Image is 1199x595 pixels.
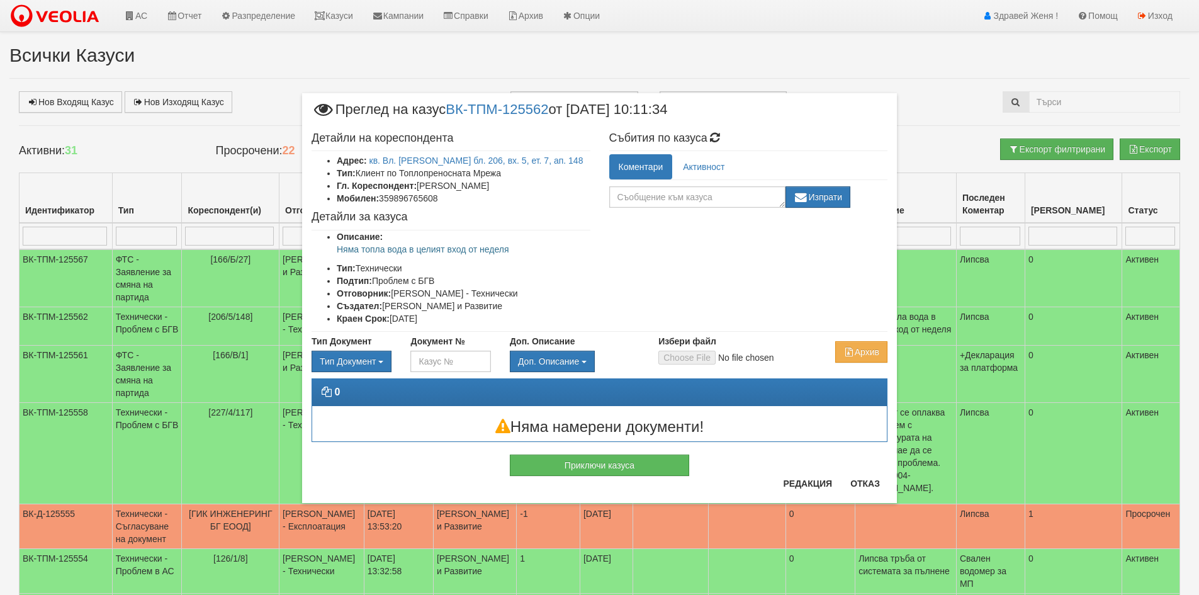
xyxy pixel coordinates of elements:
[337,179,590,192] li: [PERSON_NAME]
[337,193,379,203] b: Мобилен:
[510,455,689,476] button: Приключи казуса
[518,356,579,366] span: Доп. Описание
[510,351,595,372] button: Доп. Описание
[337,300,590,312] li: [PERSON_NAME] и Развитие
[312,335,372,348] label: Тип Документ
[510,351,639,372] div: Двоен клик, за изчистване на избраната стойност.
[609,154,673,179] a: Коментари
[673,154,734,179] a: Активност
[843,473,887,494] button: Отказ
[337,263,356,273] b: Тип:
[337,288,391,298] b: Отговорник:
[658,335,716,348] label: Избери файл
[785,186,851,208] button: Изпрати
[312,351,391,372] button: Тип Документ
[337,287,590,300] li: [PERSON_NAME] - Технически
[337,275,590,287] li: Проблем с БГВ
[510,335,575,348] label: Доп. Описание
[337,192,590,205] li: 359896765608
[337,301,382,311] b: Създател:
[410,335,464,348] label: Документ №
[312,103,667,126] span: Преглед на казус от [DATE] 10:11:34
[320,356,376,366] span: Тип Документ
[312,132,590,145] h4: Детайли на кореспондента
[337,262,590,275] li: Технически
[337,156,367,166] b: Адрес:
[337,276,372,286] b: Подтип:
[337,168,356,178] b: Тип:
[337,314,390,324] b: Краен Срок:
[337,167,590,179] li: Клиент по Топлопреносната Мрежа
[334,387,340,397] strong: 0
[337,312,590,325] li: [DATE]
[312,419,887,435] h3: Няма намерени документи!
[446,101,548,116] a: ВК-ТПМ-125562
[369,156,583,166] a: кв. Вл. [PERSON_NAME] бл. 206, вх. 5, ет. 7, ап. 148
[337,232,383,242] b: Описание:
[835,341,887,363] button: Архив
[410,351,490,372] input: Казус №
[312,211,590,224] h4: Детайли за казуса
[609,132,888,145] h4: Събития по казуса
[337,243,590,256] p: Няма топла вода в целият вход от неделя
[312,351,391,372] div: Двоен клик, за изчистване на избраната стойност.
[337,181,417,191] b: Гл. Кореспондент:
[775,473,840,494] button: Редакция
